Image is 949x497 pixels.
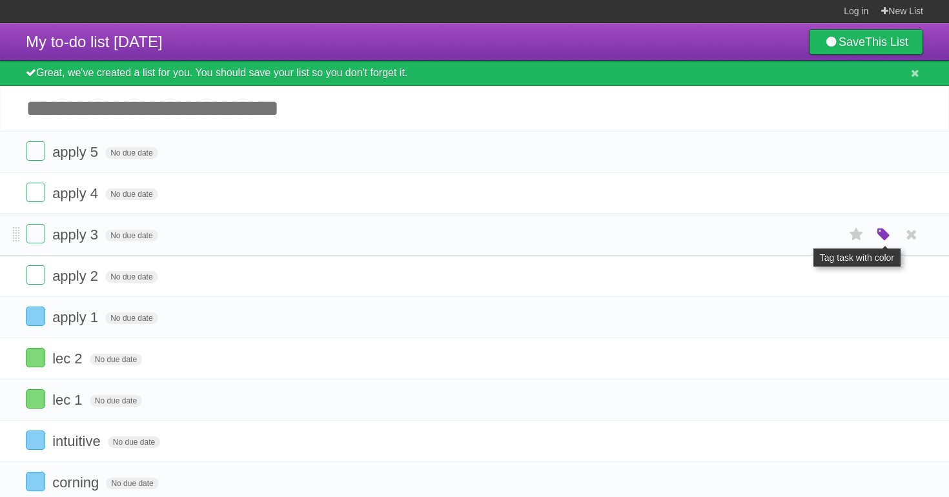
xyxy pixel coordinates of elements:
span: No due date [90,395,142,407]
label: Done [26,389,45,409]
a: SaveThis List [809,29,923,55]
span: apply 4 [52,185,101,201]
label: Star task [844,224,869,245]
span: No due date [105,271,158,283]
b: This List [865,35,908,48]
label: Done [26,183,45,202]
label: Done [26,265,45,285]
label: Done [26,472,45,491]
span: No due date [105,312,158,324]
span: apply 1 [52,309,101,325]
label: Done [26,348,45,367]
label: Done [26,224,45,243]
span: No due date [105,147,158,159]
span: No due date [90,354,142,365]
span: No due date [106,478,158,489]
label: Done [26,431,45,450]
span: apply 3 [52,227,101,243]
span: lec 2 [52,350,85,367]
span: No due date [105,188,158,200]
label: Done [26,141,45,161]
span: My to-do list [DATE] [26,33,163,50]
span: No due date [105,230,158,241]
span: corning [52,474,102,491]
span: intuitive [52,433,104,449]
label: Done [26,307,45,326]
span: apply 5 [52,144,101,160]
span: No due date [108,436,160,448]
span: apply 2 [52,268,101,284]
span: lec 1 [52,392,85,408]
